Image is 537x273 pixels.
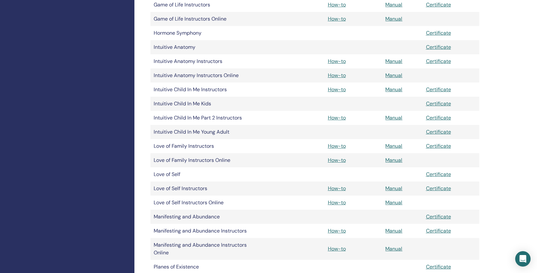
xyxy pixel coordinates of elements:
td: Game of Life Instructors Online [150,12,266,26]
div: Open Intercom Messenger [515,251,531,267]
a: Manual [385,86,402,93]
a: How-to [328,199,346,206]
td: Intuitive Child In Me Kids [150,97,266,111]
a: Manual [385,72,402,79]
a: How-to [328,143,346,149]
a: How-to [328,245,346,252]
a: Certificate [426,171,451,178]
a: Manual [385,58,402,65]
a: How-to [328,72,346,79]
td: Intuitive Child In Me Instructors [150,83,266,97]
a: Certificate [426,30,451,36]
a: Certificate [426,128,451,135]
a: Certificate [426,263,451,270]
a: Certificate [426,185,451,192]
a: How-to [328,157,346,163]
a: Certificate [426,114,451,121]
a: Manual [385,185,402,192]
td: Intuitive Child In Me Young Adult [150,125,266,139]
td: Manifesting and Abundance Instructors [150,224,266,238]
td: Love of Self Instructors [150,181,266,196]
a: Manual [385,157,402,163]
a: Manual [385,15,402,22]
td: Manifesting and Abundance Instructors Online [150,238,266,260]
a: Manual [385,227,402,234]
a: Manual [385,143,402,149]
td: Intuitive Anatomy Instructors [150,54,266,68]
a: Manual [385,1,402,8]
a: Certificate [426,143,451,149]
a: Certificate [426,58,451,65]
td: Love of Family Instructors Online [150,153,266,167]
a: Certificate [426,86,451,93]
td: Love of Family Instructors [150,139,266,153]
a: Certificate [426,1,451,8]
a: Manual [385,114,402,121]
a: Certificate [426,227,451,234]
a: How-to [328,86,346,93]
a: Manual [385,199,402,206]
td: Intuitive Anatomy Instructors Online [150,68,266,83]
a: Certificate [426,44,451,50]
a: Certificate [426,213,451,220]
td: Intuitive Anatomy [150,40,266,54]
a: Certificate [426,100,451,107]
td: Love of Self [150,167,266,181]
a: How-to [328,185,346,192]
a: How-to [328,1,346,8]
a: How-to [328,227,346,234]
td: Intuitive Child In Me Part 2 Instructors [150,111,266,125]
a: How-to [328,114,346,121]
td: Manifesting and Abundance [150,210,266,224]
a: How-to [328,58,346,65]
td: Love of Self Instructors Online [150,196,266,210]
a: Manual [385,245,402,252]
td: Hormone Symphony [150,26,266,40]
a: How-to [328,15,346,22]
